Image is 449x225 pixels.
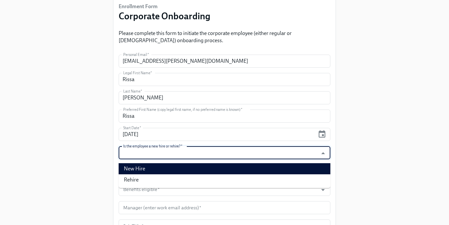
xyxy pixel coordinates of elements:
[119,3,210,10] h6: Enrollment Form
[318,148,328,158] button: Close
[119,163,330,174] li: New Hire
[119,174,330,185] li: Rehire
[318,185,328,195] button: Open
[119,30,330,44] p: Please complete this form to initiate the corporate employee (either regular or [DEMOGRAPHIC_DATA...
[119,10,210,22] h3: Corporate Onboarding
[119,128,315,141] input: MM/DD/YYYY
